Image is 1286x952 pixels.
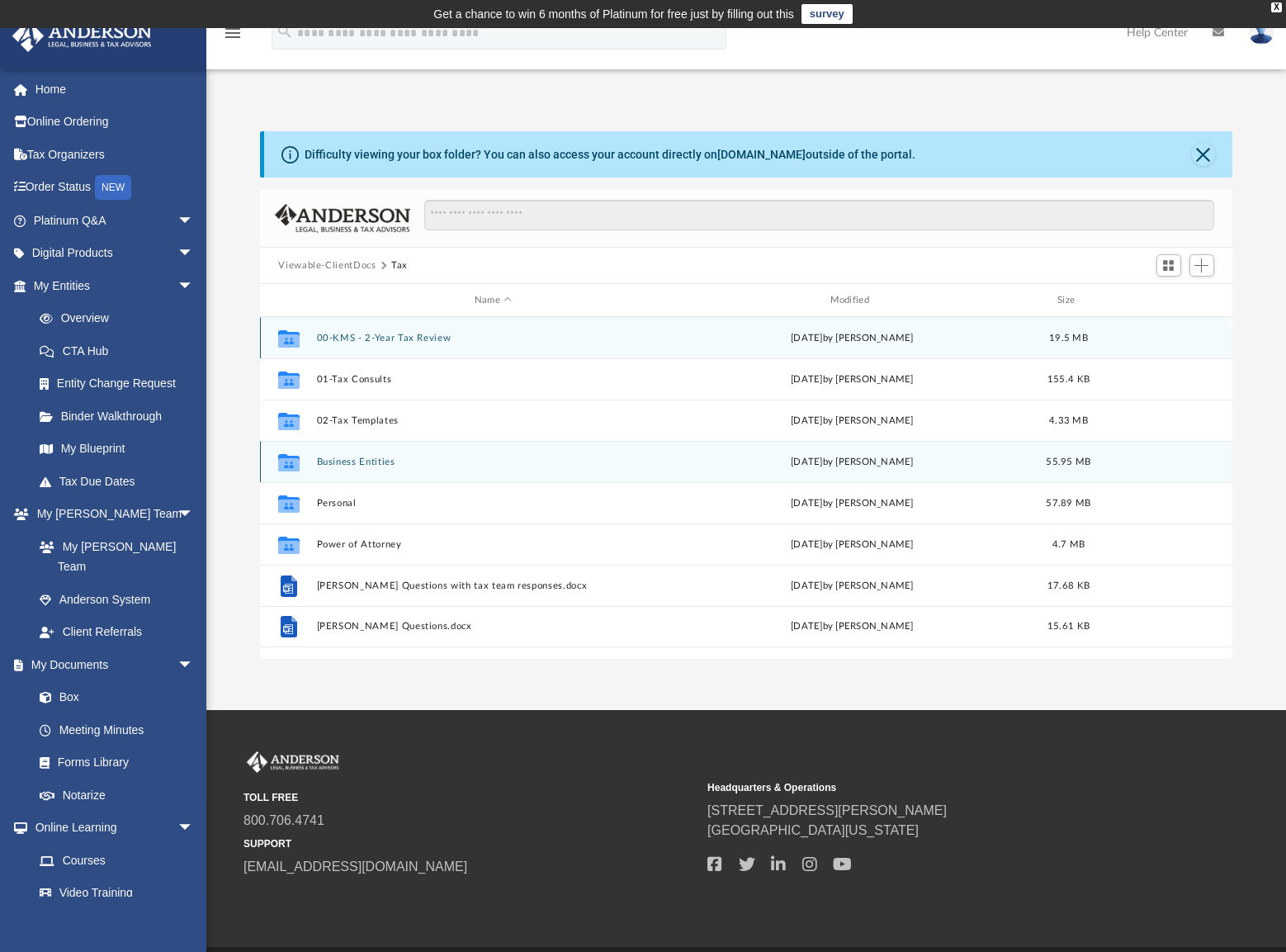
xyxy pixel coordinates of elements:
a: My Documentsarrow_drop_down [12,648,210,681]
span: 155.4 KB [1047,375,1090,384]
button: 00-KMS - 2-Year Tax Review [317,333,669,343]
a: Box [23,681,202,714]
a: My [PERSON_NAME] Team [23,530,202,583]
img: Anderson Advisors Platinum Portal [243,751,343,773]
a: Digital Productsarrow_drop_down [12,237,219,270]
i: search [276,22,294,40]
div: NEW [95,175,131,200]
a: Entity Change Request [23,367,219,400]
a: Online Ordering [12,106,219,139]
img: User Pic [1249,21,1274,45]
div: grid [260,317,1232,659]
span: 17.68 KB [1047,581,1090,590]
a: Notarize [23,779,210,812]
a: My [PERSON_NAME] Teamarrow_drop_down [12,498,210,531]
div: id [1109,293,1225,308]
a: My Entitiesarrow_drop_down [12,269,219,302]
small: Headquarters & Operations [707,780,1160,795]
small: SUPPORT [243,836,696,851]
div: [DATE] by [PERSON_NAME] [676,455,1028,470]
div: Size [1036,293,1102,308]
a: Anderson System [23,583,210,616]
span: arrow_drop_down [177,204,210,238]
button: [PERSON_NAME] Questions.docx [317,621,669,632]
span: arrow_drop_down [177,812,210,845]
button: Power of Attorney [317,539,669,550]
div: [DATE] by [PERSON_NAME] [676,619,1028,634]
div: Difficulty viewing your box folder? You can also access your account directly on outside of the p... [305,146,915,163]
a: Binder Walkthrough [23,400,219,433]
a: CTA Hub [23,334,219,367]
span: 15.61 KB [1047,622,1090,631]
a: Overview [23,302,219,335]
input: Search files and folders [424,200,1214,231]
span: 19.5 MB [1049,334,1088,343]
a: menu [223,31,243,43]
a: [DOMAIN_NAME] [717,148,806,161]
a: Courses [23,844,210,877]
div: [DATE] by [PERSON_NAME] [676,496,1028,511]
small: TOLL FREE [243,790,696,805]
div: [DATE] by [PERSON_NAME] [676,331,1028,346]
a: Forms Library [23,746,202,779]
button: 01-Tax Consults [317,374,669,385]
a: survey [801,4,853,24]
span: 55.95 MB [1047,457,1091,467]
div: Get a chance to win 6 months of Platinum for free just by filling out this [433,4,794,24]
a: Client Referrals [23,616,210,649]
span: arrow_drop_down [177,237,210,271]
a: Video Training [23,877,202,910]
a: [EMAIL_ADDRESS][DOMAIN_NAME] [243,860,467,874]
img: Anderson Advisors Platinum Portal [7,20,157,52]
i: menu [223,23,243,43]
div: [DATE] by [PERSON_NAME] [676,579,1028,594]
a: Tax Organizers [12,138,219,171]
button: Close [1192,143,1215,166]
a: Home [12,73,219,106]
span: arrow_drop_down [177,648,210,682]
button: Switch to Grid View [1156,254,1181,277]
span: 57.89 MB [1047,499,1091,508]
a: My Blueprint [23,433,210,466]
div: id [267,293,309,308]
a: Platinum Q&Aarrow_drop_down [12,204,219,237]
div: [DATE] by [PERSON_NAME] [676,538,1028,552]
div: Name [316,293,669,308]
a: 800.706.4741 [243,813,324,827]
button: Add [1189,254,1214,277]
button: Personal [317,498,669,509]
button: 02-Tax Templates [317,415,669,426]
a: Meeting Minutes [23,713,210,746]
div: [DATE] by [PERSON_NAME] [676,372,1028,387]
span: arrow_drop_down [177,498,210,532]
span: 4.7 MB [1052,540,1085,549]
div: close [1271,2,1282,12]
button: [PERSON_NAME] Questions with tax team responses.docx [317,580,669,591]
button: Viewable-ClientDocs [278,258,376,273]
a: [GEOGRAPHIC_DATA][US_STATE] [707,823,919,837]
div: [DATE] by [PERSON_NAME] [676,414,1028,429]
span: 4.33 MB [1049,416,1088,425]
a: Tax Due Dates [23,465,219,498]
button: Tax [391,258,408,273]
a: Online Learningarrow_drop_down [12,812,210,845]
a: [STREET_ADDRESS][PERSON_NAME] [707,803,947,817]
a: Order StatusNEW [12,171,219,205]
span: arrow_drop_down [177,269,210,303]
button: Business Entities [317,457,669,467]
div: Modified [676,293,1028,308]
